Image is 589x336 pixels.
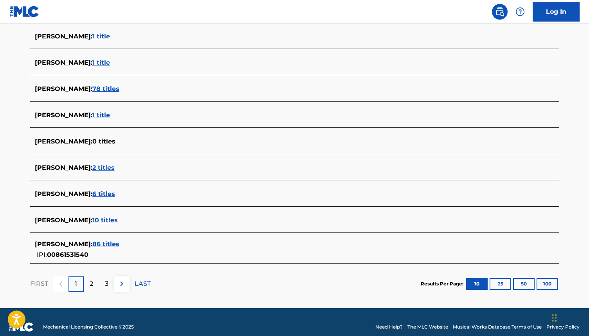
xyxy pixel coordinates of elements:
[117,279,126,289] img: right
[490,278,511,290] button: 25
[35,33,92,40] span: [PERSON_NAME] :
[495,7,504,16] img: search
[375,323,403,331] a: Need Help?
[92,33,110,40] span: 1 title
[492,4,508,20] a: Public Search
[92,164,115,171] span: 2 titles
[35,240,92,248] span: [PERSON_NAME] :
[35,164,92,171] span: [PERSON_NAME] :
[92,85,119,93] span: 78 titles
[92,190,115,198] span: 6 titles
[513,278,535,290] button: 50
[35,190,92,198] span: [PERSON_NAME] :
[453,323,542,331] a: Musical Works Database Terms of Use
[35,111,92,119] span: [PERSON_NAME] :
[533,2,580,22] a: Log In
[550,298,589,336] iframe: Chat Widget
[43,323,134,331] span: Mechanical Licensing Collective © 2025
[35,59,92,66] span: [PERSON_NAME] :
[75,279,77,289] p: 1
[515,7,525,16] img: help
[466,278,488,290] button: 10
[537,278,558,290] button: 100
[92,111,110,119] span: 1 title
[546,323,580,331] a: Privacy Policy
[92,216,118,224] span: 10 titles
[47,251,88,258] span: 00861531540
[37,251,47,258] span: IPI:
[9,322,34,332] img: logo
[35,85,92,93] span: [PERSON_NAME] :
[421,280,465,287] p: Results Per Page:
[9,6,40,17] img: MLC Logo
[135,279,151,289] p: LAST
[90,279,93,289] p: 2
[92,240,119,248] span: 86 titles
[92,138,115,145] span: 0 titles
[407,323,448,331] a: The MLC Website
[30,279,48,289] p: FIRST
[35,138,92,145] span: [PERSON_NAME] :
[512,4,528,20] div: Help
[35,216,92,224] span: [PERSON_NAME] :
[92,59,110,66] span: 1 title
[105,279,108,289] p: 3
[552,306,557,330] div: Drag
